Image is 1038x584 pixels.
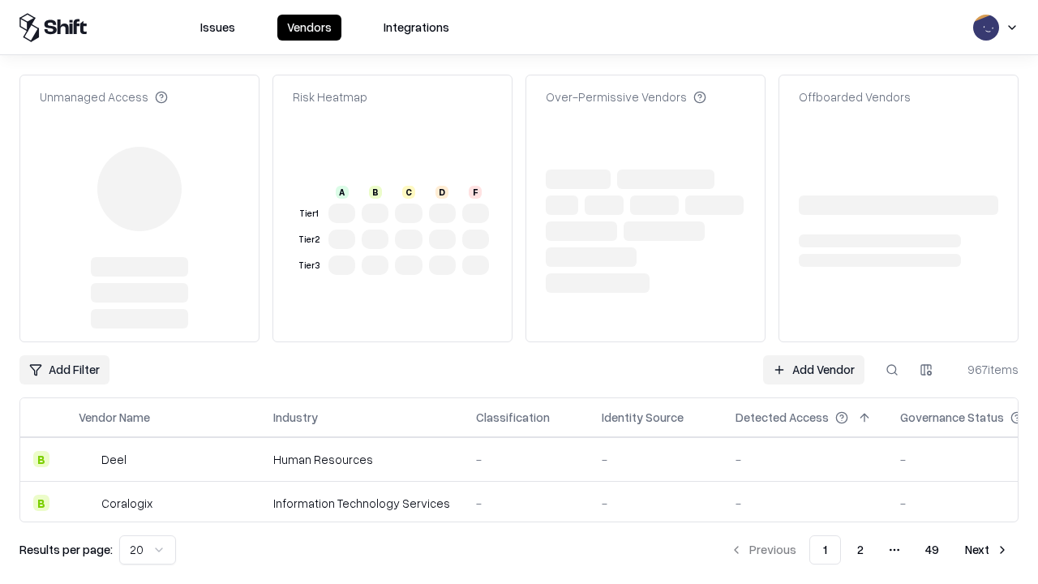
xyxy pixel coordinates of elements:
div: Human Resources [273,451,450,468]
div: Risk Heatmap [293,88,367,105]
div: B [33,451,49,467]
div: Unmanaged Access [40,88,168,105]
img: Deel [79,451,95,467]
div: Information Technology Services [273,495,450,512]
div: Deel [101,451,127,468]
button: Next [955,535,1019,565]
button: 49 [912,535,952,565]
button: Issues [191,15,245,41]
div: Governance Status [900,409,1004,426]
div: Vendor Name [79,409,150,426]
div: Industry [273,409,318,426]
div: Offboarded Vendors [799,88,911,105]
div: - [476,495,576,512]
div: D [435,186,448,199]
button: 2 [844,535,877,565]
div: F [469,186,482,199]
button: Add Filter [19,355,109,384]
div: Identity Source [602,409,684,426]
div: Detected Access [736,409,829,426]
img: Coralogix [79,495,95,511]
div: Tier 1 [296,207,322,221]
div: B [369,186,382,199]
button: Vendors [277,15,341,41]
div: - [736,451,874,468]
div: - [736,495,874,512]
div: Over-Permissive Vendors [546,88,706,105]
div: - [602,495,710,512]
div: Coralogix [101,495,152,512]
div: C [402,186,415,199]
nav: pagination [720,535,1019,565]
p: Results per page: [19,541,113,558]
div: Tier 2 [296,233,322,247]
div: - [476,451,576,468]
div: B [33,495,49,511]
div: - [602,451,710,468]
div: A [336,186,349,199]
button: Integrations [374,15,459,41]
div: 967 items [954,361,1019,378]
a: Add Vendor [763,355,864,384]
button: 1 [809,535,841,565]
div: Classification [476,409,550,426]
div: Tier 3 [296,259,322,273]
